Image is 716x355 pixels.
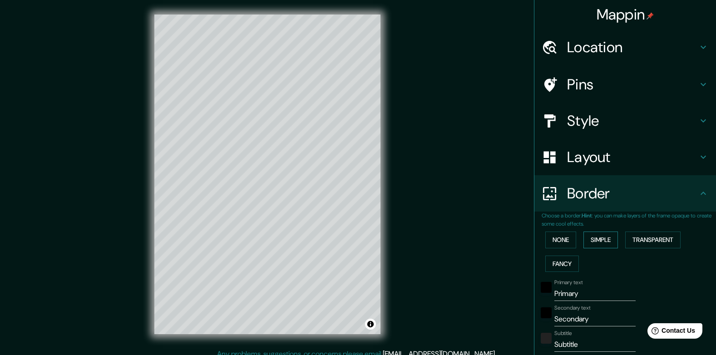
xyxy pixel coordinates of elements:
[567,38,698,56] h4: Location
[583,232,618,248] button: Simple
[534,139,716,175] div: Layout
[647,12,654,20] img: pin-icon.png
[567,184,698,202] h4: Border
[541,307,552,318] button: black
[534,175,716,212] div: Border
[545,256,579,272] button: Fancy
[554,304,591,312] label: Secondary text
[545,232,576,248] button: None
[625,232,681,248] button: Transparent
[582,212,592,219] b: Hint
[541,333,552,344] button: color-222222
[597,5,654,24] h4: Mappin
[534,103,716,139] div: Style
[554,279,583,286] label: Primary text
[542,212,716,228] p: Choose a border. : you can make layers of the frame opaque to create some cool effects.
[534,29,716,65] div: Location
[635,320,706,345] iframe: Help widget launcher
[365,319,376,330] button: Toggle attribution
[554,330,572,337] label: Subtitle
[541,282,552,293] button: black
[534,66,716,103] div: Pins
[567,75,698,94] h4: Pins
[567,112,698,130] h4: Style
[567,148,698,166] h4: Layout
